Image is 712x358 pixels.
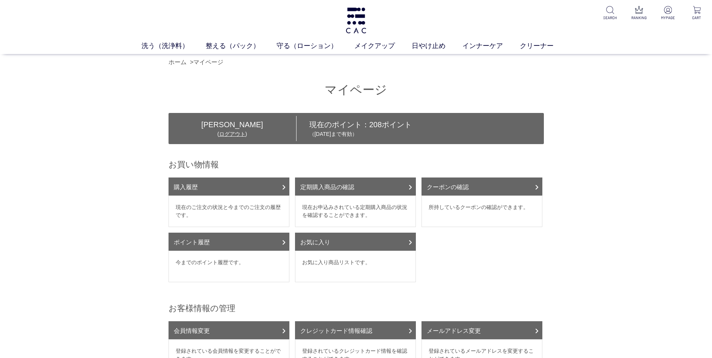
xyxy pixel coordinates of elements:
[369,120,382,129] span: 208
[520,41,571,51] a: クリーナー
[219,131,245,137] a: ログアウト
[295,233,416,251] a: お気に入り
[295,251,416,282] dd: お気に入り商品リストです。
[169,196,289,227] dd: 現在のご注文の状況と今までのご注文の履歴です。
[169,177,289,196] a: 購入履歴
[190,58,225,67] li: >
[169,82,544,98] h1: マイページ
[309,130,544,138] p: （[DATE]まで有効）
[141,41,206,51] a: 洗う（洗浄料）
[659,15,677,21] p: MYPAGE
[601,15,619,21] p: SEARCH
[421,321,542,339] a: メールアドレス変更
[421,196,542,227] dd: 所持しているクーポンの確認ができます。
[659,6,677,21] a: MYPAGE
[277,41,354,51] a: 守る（ローション）
[295,177,416,196] a: 定期購入商品の確認
[295,196,416,227] dd: 現在お申込みされている定期購入商品の状況を確認することができます。
[169,130,296,138] div: ( )
[412,41,462,51] a: 日やけ止め
[169,119,296,130] div: [PERSON_NAME]
[295,321,416,339] a: クレジットカード情報確認
[462,41,520,51] a: インナーケア
[688,15,706,21] p: CART
[169,303,544,314] h2: お客様情報の管理
[169,159,544,170] h2: お買い物情報
[354,41,412,51] a: メイクアップ
[688,6,706,21] a: CART
[345,8,367,33] img: logo
[630,15,648,21] p: RANKING
[169,321,289,339] a: 会員情報変更
[421,177,542,196] a: クーポンの確認
[169,233,289,251] a: ポイント履歴
[601,6,619,21] a: SEARCH
[169,59,187,65] a: ホーム
[297,119,544,138] div: 現在のポイント： ポイント
[193,59,223,65] a: マイページ
[206,41,277,51] a: 整える（パック）
[630,6,648,21] a: RANKING
[169,251,289,282] dd: 今までのポイント履歴です。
